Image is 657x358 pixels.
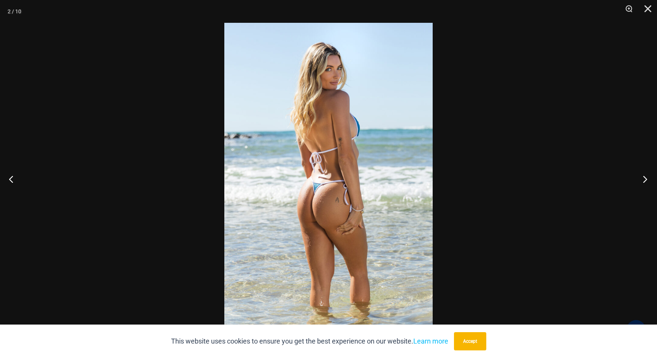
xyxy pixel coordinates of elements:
[628,160,657,198] button: Next
[8,6,21,17] div: 2 / 10
[224,23,433,335] img: Waves Breaking Ocean 312 Top 456 Bottom 04
[454,332,486,350] button: Accept
[171,336,448,347] p: This website uses cookies to ensure you get the best experience on our website.
[413,337,448,345] a: Learn more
